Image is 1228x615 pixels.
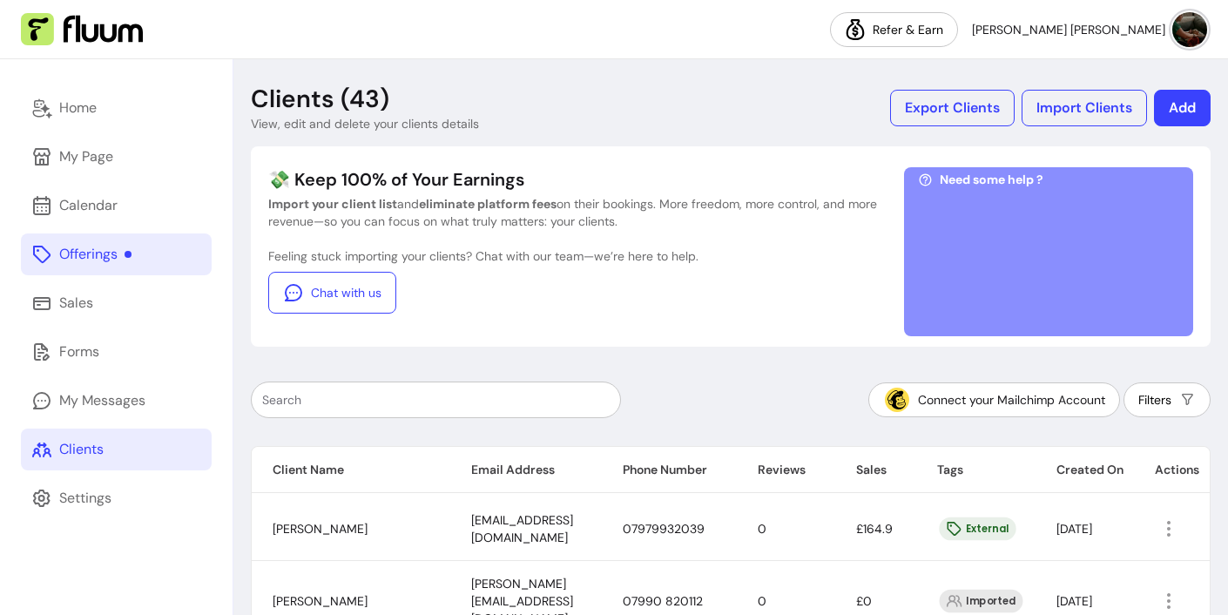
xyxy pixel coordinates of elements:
div: My Messages [59,390,145,411]
div: My Page [59,146,113,167]
a: My Messages [21,380,212,422]
b: Import your client list [268,196,397,212]
a: Offerings [21,233,212,275]
th: Tags [916,447,1036,493]
img: avatar [1172,12,1207,47]
th: Reviews [737,447,835,493]
div: Settings [59,488,111,509]
p: 💸 Keep 100% of Your Earnings [268,167,878,192]
span: £0 [856,593,872,609]
p: View, edit and delete your clients details [251,115,479,132]
span: [PERSON_NAME] [273,521,368,537]
input: Search [262,391,610,409]
span: [PERSON_NAME] [PERSON_NAME] [972,21,1165,38]
th: Client Name [252,447,450,493]
th: Email Address [450,447,602,493]
span: [DATE] [1056,593,1092,609]
span: [EMAIL_ADDRESS][DOMAIN_NAME] [471,512,573,545]
p: Feeling stuck importing your clients? Chat with our team—we’re here to help. [268,247,878,265]
a: Forms [21,331,212,373]
th: Phone Number [602,447,737,493]
a: Chat with us [268,272,396,314]
span: £164.9 [856,521,893,537]
th: Actions [1134,447,1210,493]
p: Clients (43) [251,84,389,115]
div: Calendar [59,195,118,216]
button: Export Clients [890,90,1015,126]
div: Offerings [59,244,132,265]
button: Connect your Mailchimp Account [868,382,1120,417]
a: Home [21,87,212,129]
th: Created On [1036,447,1134,493]
a: Calendar [21,185,212,226]
b: eliminate platform fees [419,196,557,212]
button: Add [1154,90,1211,126]
div: Forms [59,341,99,362]
button: Import Clients [1022,90,1147,126]
span: 07979932039 [623,521,705,537]
img: Fluum Logo [21,13,143,46]
button: avatar[PERSON_NAME] [PERSON_NAME] [972,12,1207,47]
div: Sales [59,293,93,314]
span: [DATE] [1056,521,1092,537]
a: My Page [21,136,212,178]
button: Filters [1123,382,1211,417]
div: External [939,517,1015,541]
span: Need some help ? [940,171,1043,188]
p: and on their bookings. More freedom, more control, and more revenue—so you can focus on what trul... [268,195,878,230]
span: 0 [758,521,766,537]
th: Sales [835,447,916,493]
a: Clients [21,429,212,470]
div: Home [59,98,97,118]
span: 0 [758,593,766,609]
img: Mailchimp Icon [883,386,911,414]
a: Settings [21,477,212,519]
div: Imported [940,590,1023,613]
span: [PERSON_NAME] [273,593,368,609]
a: Refer & Earn [830,12,958,47]
div: Clients [59,439,104,460]
span: 07990 820112 [623,593,703,609]
a: Sales [21,282,212,324]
